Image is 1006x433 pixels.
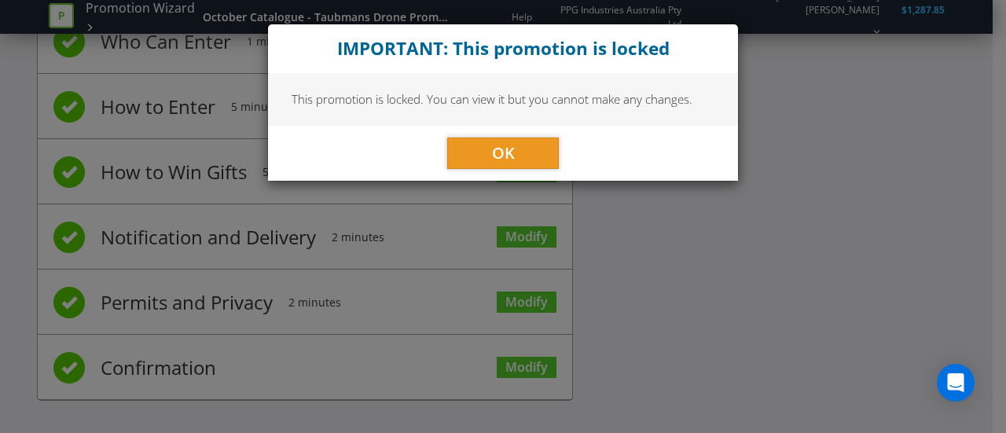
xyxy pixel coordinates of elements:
div: Close [268,24,738,73]
div: This promotion is locked. You can view it but you cannot make any changes. [268,73,738,125]
span: OK [492,142,515,163]
strong: IMPORTANT: This promotion is locked [337,36,670,61]
div: Open Intercom Messenger [937,364,975,402]
button: OK [447,138,559,169]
